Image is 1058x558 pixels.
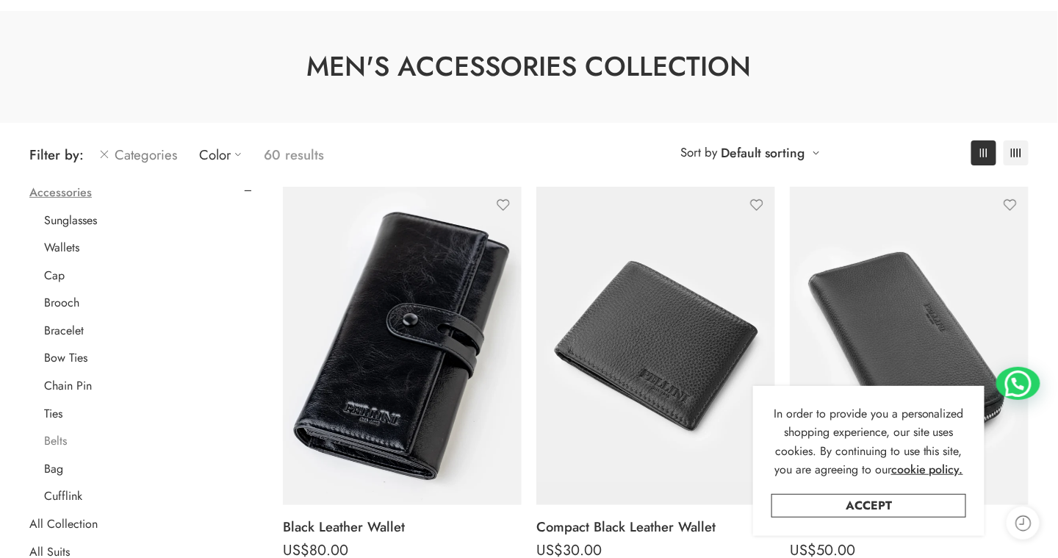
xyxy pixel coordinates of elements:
a: Bracelet [44,323,84,338]
a: Black Leather Wallet [283,512,522,542]
a: Ties [44,407,62,421]
a: Accept [771,494,966,518]
a: Categories [98,137,177,172]
a: Default sorting [721,143,805,163]
a: All Collection [29,517,98,532]
a: Bag [44,462,63,476]
a: Bow Ties [44,351,87,365]
a: Wallets [44,240,79,255]
a: Brooch [44,296,79,310]
a: Cufflink [44,489,82,504]
a: Belts [44,434,67,448]
a: cookie policy. [891,460,963,479]
a: Color [199,137,249,172]
a: Chain Pin [44,379,92,393]
h1: Men's Accessories Collection [37,48,1021,86]
span: Filter by: [29,145,84,165]
a: Compact Black Leather Wallet [536,512,775,542]
a: Cap [44,268,65,283]
a: Sunglasses [44,213,97,228]
p: 60 results [264,137,324,172]
span: Sort by [681,140,718,165]
span: In order to provide you a personalized shopping experience, our site uses cookies. By continuing ... [774,405,964,479]
a: Accessories [29,185,92,200]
